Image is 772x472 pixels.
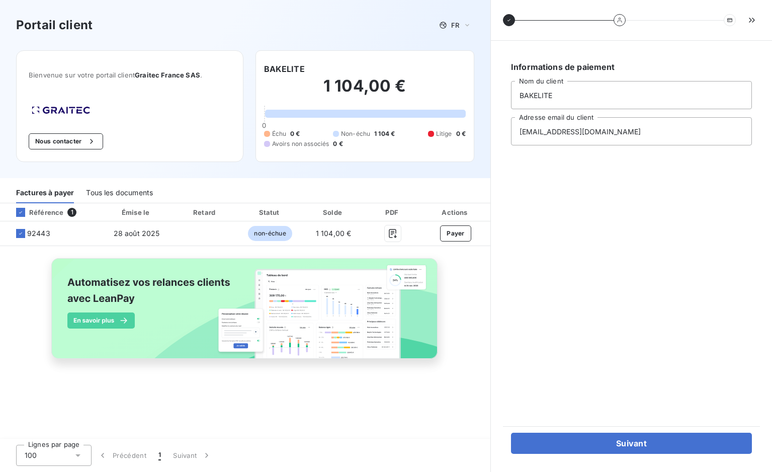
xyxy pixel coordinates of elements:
div: Retard [175,207,236,217]
span: Non-échu [341,129,370,138]
img: banner [42,252,449,376]
span: Litige [436,129,452,138]
div: Référence [8,208,63,217]
div: Émise le [103,207,170,217]
button: Suivant [167,445,218,466]
div: PDF [367,207,419,217]
span: Avoirs non associés [272,139,329,148]
button: Précédent [92,445,152,466]
span: non-échue [248,226,292,241]
h6: Informations de paiement [511,61,752,73]
input: placeholder [511,117,752,145]
span: Échu [272,129,287,138]
span: Graitec France SAS [135,71,200,79]
span: 0 € [333,139,342,148]
img: Company logo [29,103,93,117]
span: Bienvenue sur votre portail client . [29,71,231,79]
div: Tous les documents [86,182,153,203]
span: 1 [67,208,76,217]
button: Nous contacter [29,133,103,149]
button: 1 [152,445,167,466]
h2: 1 104,00 € [264,76,466,106]
div: Actions [423,207,488,217]
span: 0 [262,121,266,129]
span: 1 104 € [374,129,395,138]
span: 1 [158,450,161,460]
span: 0 € [290,129,300,138]
div: Solde [304,207,363,217]
input: placeholder [511,81,752,109]
span: 28 août 2025 [114,229,160,238]
h3: Portail client [16,16,93,34]
div: Factures à payer [16,182,74,203]
span: FR [451,21,459,29]
span: 1 104,00 € [316,229,352,238]
h6: BAKELITE [264,63,305,75]
span: 92443 [27,228,50,239]
button: Suivant [511,433,752,454]
div: Statut [240,207,300,217]
span: 100 [25,450,37,460]
span: 0 € [456,129,466,138]
button: Payer [440,225,471,242]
